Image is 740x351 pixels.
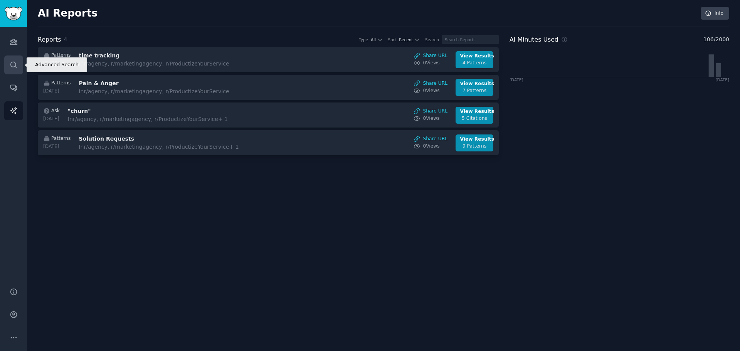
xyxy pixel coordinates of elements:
[79,60,229,68] div: In r/agency, r/marketingagency, r/ProductizeYourService
[359,37,368,42] div: Type
[5,7,22,20] img: GummySearch logo
[460,87,489,94] div: 7 Patterns
[79,79,208,87] h3: Pain & Anger
[51,135,71,142] span: Patterns
[460,53,489,60] div: View Results
[510,77,523,82] div: [DATE]
[399,37,420,42] button: Recent
[715,77,729,82] div: [DATE]
[701,7,729,20] a: Info
[38,35,61,45] h2: Reports
[388,37,397,42] div: Sort
[703,35,729,44] span: 106 / 2000
[456,134,493,151] a: View Results9 Patterns
[79,143,239,151] div: In r/agency, r/marketingagency, r/ProductizeYourService + 1
[79,135,208,143] h3: Solution Requests
[460,115,489,122] div: 5 Citations
[38,47,499,72] a: Patterns[DATE]time trackingInr/agency, r/marketingagency, r/ProductizeYourServiceShare URL0ViewsV...
[43,143,71,150] div: [DATE]
[414,143,447,150] a: 0Views
[64,36,67,42] span: 4
[460,108,489,115] div: View Results
[38,7,98,20] h2: AI Reports
[38,102,499,128] a: Ask[DATE]"churn"Inr/agency, r/marketingagency, r/ProductizeYourService+ 1Share URL0ViewsView Resu...
[68,107,197,115] h3: "churn"
[456,107,493,124] a: View Results5 Citations
[456,51,493,68] a: View Results4 Patterns
[414,80,447,87] a: Share URL
[414,115,447,122] a: 0Views
[414,87,447,94] a: 0Views
[399,37,413,42] span: Recent
[460,81,489,87] div: View Results
[51,107,60,114] span: Ask
[43,116,60,123] div: [DATE]
[460,143,489,150] div: 9 Patterns
[79,87,229,96] div: In r/agency, r/marketingagency, r/ProductizeYourService
[510,35,558,45] h2: AI Minutes Used
[371,37,383,42] button: All
[51,52,71,59] span: Patterns
[43,60,71,67] div: [DATE]
[456,79,493,96] a: View Results7 Patterns
[68,115,228,123] div: In r/agency, r/marketingagency, r/ProductizeYourService + 1
[460,136,489,143] div: View Results
[442,35,499,44] input: Search Reports
[371,37,376,42] span: All
[425,37,439,42] div: Search
[38,130,499,155] a: Patterns[DATE]Solution RequestsInr/agency, r/marketingagency, r/ProductizeYourService+ 1Share URL...
[414,60,447,67] a: 0Views
[51,80,71,87] span: Patterns
[460,60,489,67] div: 4 Patterns
[414,52,447,59] a: Share URL
[43,88,71,95] div: [DATE]
[414,136,447,143] a: Share URL
[79,52,208,60] h3: time tracking
[414,108,447,115] a: Share URL
[38,75,499,100] a: Patterns[DATE]Pain & AngerInr/agency, r/marketingagency, r/ProductizeYourServiceShare URL0ViewsVi...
